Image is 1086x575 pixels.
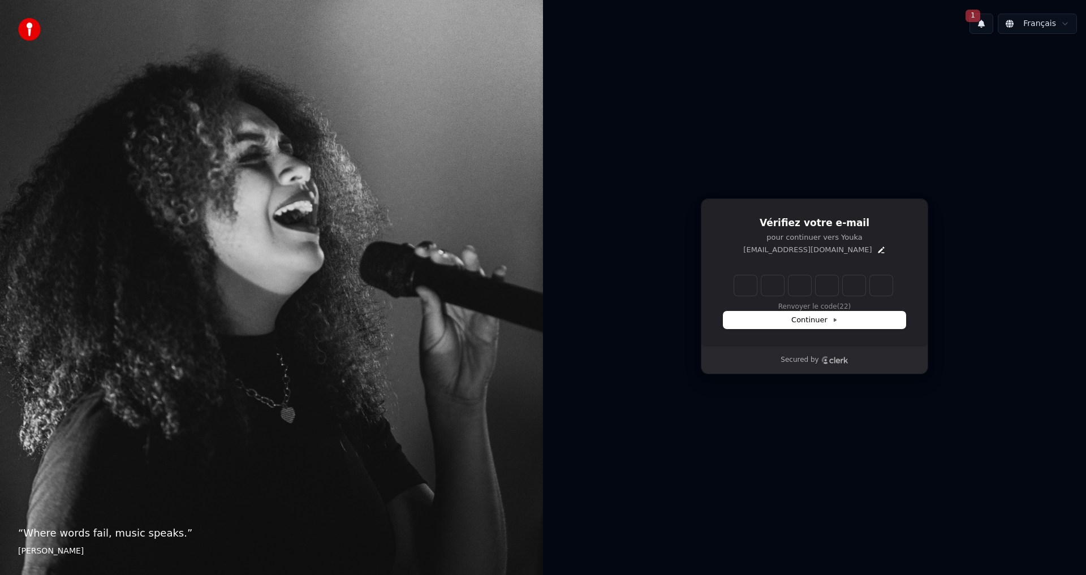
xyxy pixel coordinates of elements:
[969,14,993,34] button: 1
[816,275,838,296] input: Digit 4
[723,232,906,243] p: pour continuer vers Youka
[966,10,980,22] span: 1
[781,356,818,365] p: Secured by
[843,275,865,296] input: Digit 5
[743,245,872,255] p: [EMAIL_ADDRESS][DOMAIN_NAME]
[723,217,906,230] h1: Vérifiez votre e-mail
[877,245,886,254] button: Edit
[788,275,811,296] input: Digit 3
[821,356,848,364] a: Clerk logo
[761,275,784,296] input: Digit 2
[18,546,525,557] footer: [PERSON_NAME]
[791,315,838,325] span: Continuer
[723,312,906,328] button: Continuer
[18,525,525,541] p: “ Where words fail, music speaks. ”
[734,275,757,296] input: Enter verification code. Digit 1
[18,18,41,41] img: youka
[870,275,893,296] input: Digit 6
[732,273,895,298] div: Verification code input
